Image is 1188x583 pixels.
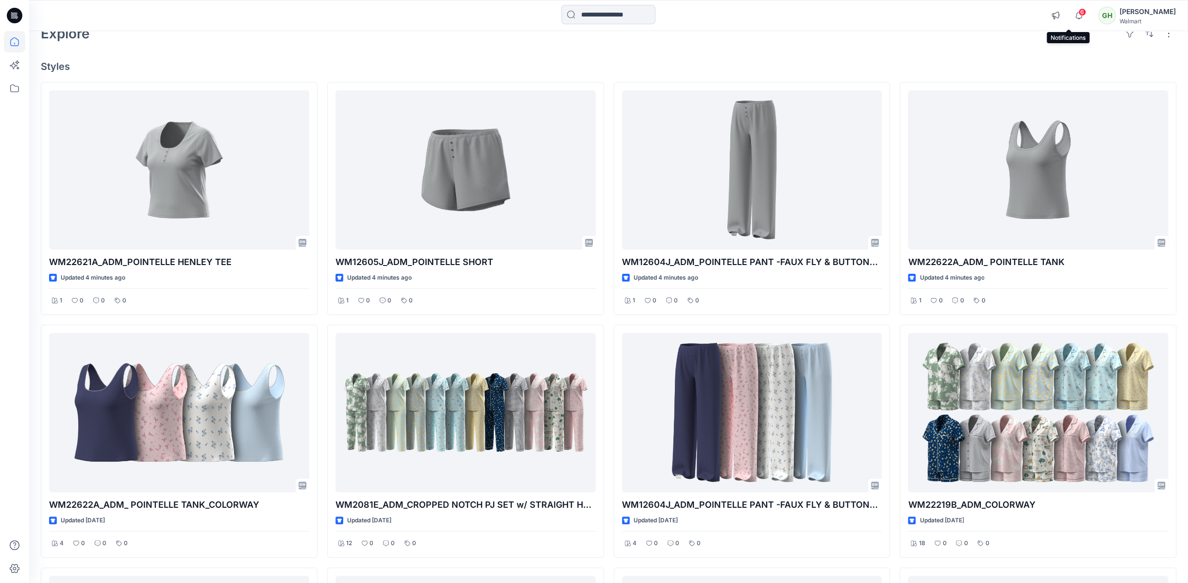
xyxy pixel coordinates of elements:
p: WM22622A_ADM_ POINTELLE TANK_COLORWAY [49,498,309,512]
div: [PERSON_NAME] [1120,6,1176,17]
p: 0 [654,538,658,549]
p: Updated [DATE] [61,516,105,526]
p: 4 [60,538,64,549]
p: 0 [674,296,678,306]
p: 0 [366,296,370,306]
p: 0 [675,538,679,549]
a: WM22622A_ADM_ POINTELLE TANK_COLORWAY [49,333,309,492]
div: Walmart [1120,17,1176,25]
p: 0 [412,538,416,549]
p: 0 [102,538,106,549]
p: 1 [60,296,62,306]
p: 0 [981,296,985,306]
p: 0 [985,538,989,549]
a: WM12604J_ADM_POINTELLE PANT -FAUX FLY & BUTTONS + PICOT [622,90,882,250]
div: GH [1098,7,1116,24]
a: WM22622A_ADM_ POINTELLE TANK [908,90,1168,250]
p: 1 [919,296,921,306]
a: WM2081E_ADM_CROPPED NOTCH PJ SET w/ STRAIGHT HEM TOP_COLORWAY [335,333,596,492]
h4: Styles [41,61,1176,72]
p: 0 [653,296,656,306]
span: 6 [1078,8,1086,16]
p: 0 [695,296,699,306]
p: Updated [DATE] [920,516,964,526]
p: WM12604J_ADM_POINTELLE PANT -FAUX FLY & BUTTONS + PICOT_COLORWAY [622,498,882,512]
p: WM12605J_ADM_POINTELLE SHORT [335,255,596,269]
p: 0 [697,538,701,549]
p: WM22622A_ADM_ POINTELLE TANK [908,255,1168,269]
p: 4 [633,538,636,549]
h2: Explore [41,26,90,41]
a: WM12605J_ADM_POINTELLE SHORT [335,90,596,250]
p: WM2081E_ADM_CROPPED NOTCH PJ SET w/ STRAIGHT HEM TOP_COLORWAY [335,498,596,512]
p: 18 [919,538,925,549]
p: Updated [DATE] [347,516,391,526]
p: 1 [633,296,635,306]
p: WM22219B_ADM_COLORWAY [908,498,1168,512]
p: 0 [369,538,373,549]
p: 1 [346,296,349,306]
p: 0 [938,296,942,306]
p: WM12604J_ADM_POINTELLE PANT -FAUX FLY & BUTTONS + PICOT [622,255,882,269]
a: WM22219B_ADM_COLORWAY [908,333,1168,492]
p: Updated [DATE] [634,516,678,526]
p: 12 [346,538,352,549]
p: Updated 4 minutes ago [920,273,984,283]
p: 0 [391,538,395,549]
p: Updated 4 minutes ago [61,273,125,283]
p: 0 [960,296,964,306]
p: WM22621A_ADM_POINTELLE HENLEY TEE [49,255,309,269]
p: 0 [81,538,85,549]
p: 0 [964,538,968,549]
p: 0 [122,296,126,306]
p: 0 [124,538,128,549]
a: WM22621A_ADM_POINTELLE HENLEY TEE [49,90,309,250]
p: Updated 4 minutes ago [347,273,412,283]
a: WM12604J_ADM_POINTELLE PANT -FAUX FLY & BUTTONS + PICOT_COLORWAY [622,333,882,492]
p: 0 [80,296,84,306]
p: 0 [101,296,105,306]
p: Updated 4 minutes ago [634,273,698,283]
p: 0 [942,538,946,549]
p: 0 [387,296,391,306]
p: 0 [409,296,413,306]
